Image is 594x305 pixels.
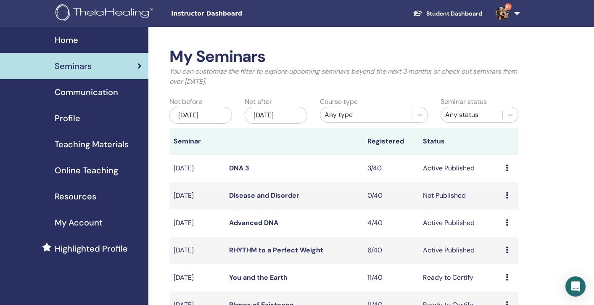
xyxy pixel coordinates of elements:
[55,34,78,46] span: Home
[419,128,502,155] th: Status
[419,155,502,182] td: Active Published
[55,138,129,151] span: Teaching Materials
[169,264,225,292] td: [DATE]
[325,110,408,120] div: Any type
[229,218,278,227] a: Advanced DNA
[229,273,288,282] a: You and the Earth
[363,128,419,155] th: Registered
[55,242,128,255] span: Highlighted Profile
[169,66,518,87] p: You can customize the filter to explore upcoming seminars beyond the next 3 months or check out s...
[406,6,489,21] a: Student Dashboard
[363,264,419,292] td: 11/40
[171,9,297,18] span: Instructor Dashboard
[496,7,509,20] img: default.jpg
[413,10,423,17] img: graduation-cap-white.svg
[229,191,299,200] a: Disease and Disorder
[363,182,419,210] td: 0/40
[229,246,323,255] a: RHYTHM to a Perfect Weight
[55,112,80,125] span: Profile
[169,210,225,237] td: [DATE]
[245,97,272,107] label: Not after
[169,182,225,210] td: [DATE]
[169,237,225,264] td: [DATE]
[55,216,103,229] span: My Account
[169,128,225,155] th: Seminar
[505,3,512,10] span: 9+
[55,190,96,203] span: Resources
[55,60,92,72] span: Seminars
[363,237,419,264] td: 6/40
[363,155,419,182] td: 3/40
[445,110,498,120] div: Any status
[169,155,225,182] td: [DATE]
[55,4,156,23] img: logo.png
[169,107,232,124] div: [DATE]
[169,47,518,66] h2: My Seminars
[245,107,307,124] div: [DATE]
[320,97,358,107] label: Course type
[55,86,118,98] span: Communication
[565,276,586,297] div: Open Intercom Messenger
[419,210,502,237] td: Active Published
[419,237,502,264] td: Active Published
[441,97,487,107] label: Seminar status
[363,210,419,237] td: 4/40
[169,97,202,107] label: Not before
[419,264,502,292] td: Ready to Certify
[419,182,502,210] td: Not Published
[55,164,118,177] span: Online Teaching
[229,164,249,172] a: DNA 3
